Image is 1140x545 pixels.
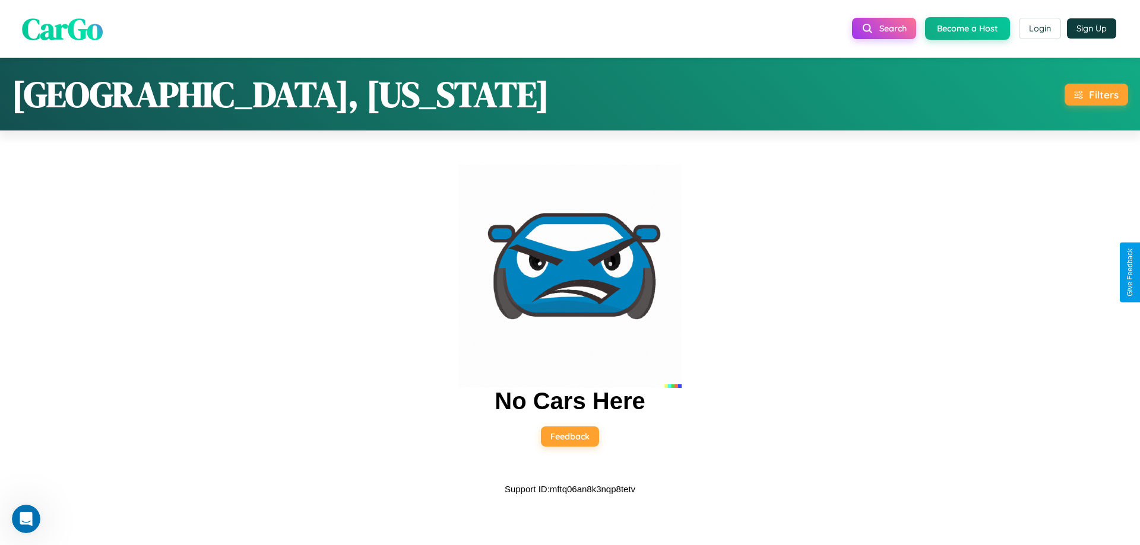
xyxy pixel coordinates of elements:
div: Give Feedback [1126,248,1134,297]
iframe: Intercom live chat [12,505,40,533]
button: Login [1019,18,1061,39]
button: Become a Host [925,17,1010,40]
p: Support ID: mftq06an8k3nqp8tetv [505,481,635,497]
h1: [GEOGRAPHIC_DATA], [US_STATE] [12,70,549,119]
div: Filters [1089,88,1119,101]
img: car [458,165,682,388]
span: Search [879,23,907,34]
h2: No Cars Here [495,388,645,415]
button: Feedback [541,426,599,447]
button: Filters [1065,84,1128,106]
button: Search [852,18,916,39]
span: CarGo [22,8,103,49]
button: Sign Up [1067,18,1116,39]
